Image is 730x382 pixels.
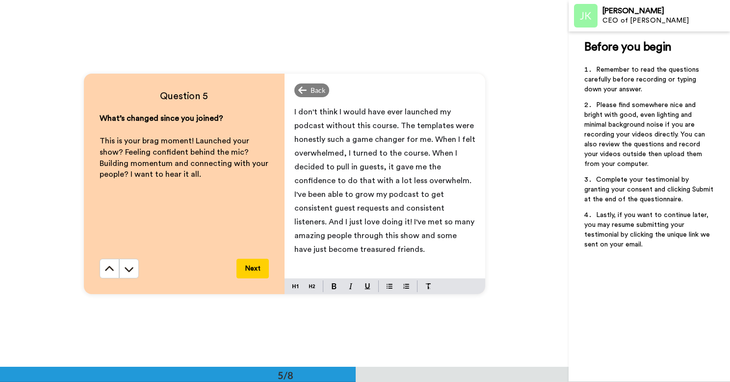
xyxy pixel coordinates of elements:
[584,176,715,203] span: Complete your testimonial by granting your consent and clicking Submit at the end of the question...
[365,283,370,289] img: underline-mark.svg
[425,283,431,289] img: clear-format.svg
[349,283,353,289] img: italic-mark.svg
[236,259,269,278] button: Next
[584,41,671,53] span: Before you begin
[311,85,325,95] span: Back
[100,89,269,103] h4: Question 5
[574,4,598,27] img: Profile Image
[602,6,730,16] div: [PERSON_NAME]
[387,282,392,290] img: bulleted-block.svg
[262,368,309,382] div: 5/8
[602,17,730,25] div: CEO of [PERSON_NAME]
[100,114,223,122] span: What’s changed since you joined?
[294,83,330,97] div: Back
[584,66,701,93] span: Remember to read the questions carefully before recording or typing down your answer.
[292,282,298,290] img: heading-one-block.svg
[332,283,337,289] img: bold-mark.svg
[584,212,712,248] span: Lastly, if you want to continue later, you may resume submitting your testimonial by clicking the...
[100,137,270,179] span: This is your brag moment! Launched your show? Feeling confident behind the mic? Building momentum...
[294,108,477,253] span: I don't think I would have ever launched my podcast without this course. The templates were hones...
[403,282,409,290] img: numbered-block.svg
[309,282,315,290] img: heading-two-block.svg
[584,102,707,167] span: Please find somewhere nice and bright with good, even lighting and minimal background noise if yo...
